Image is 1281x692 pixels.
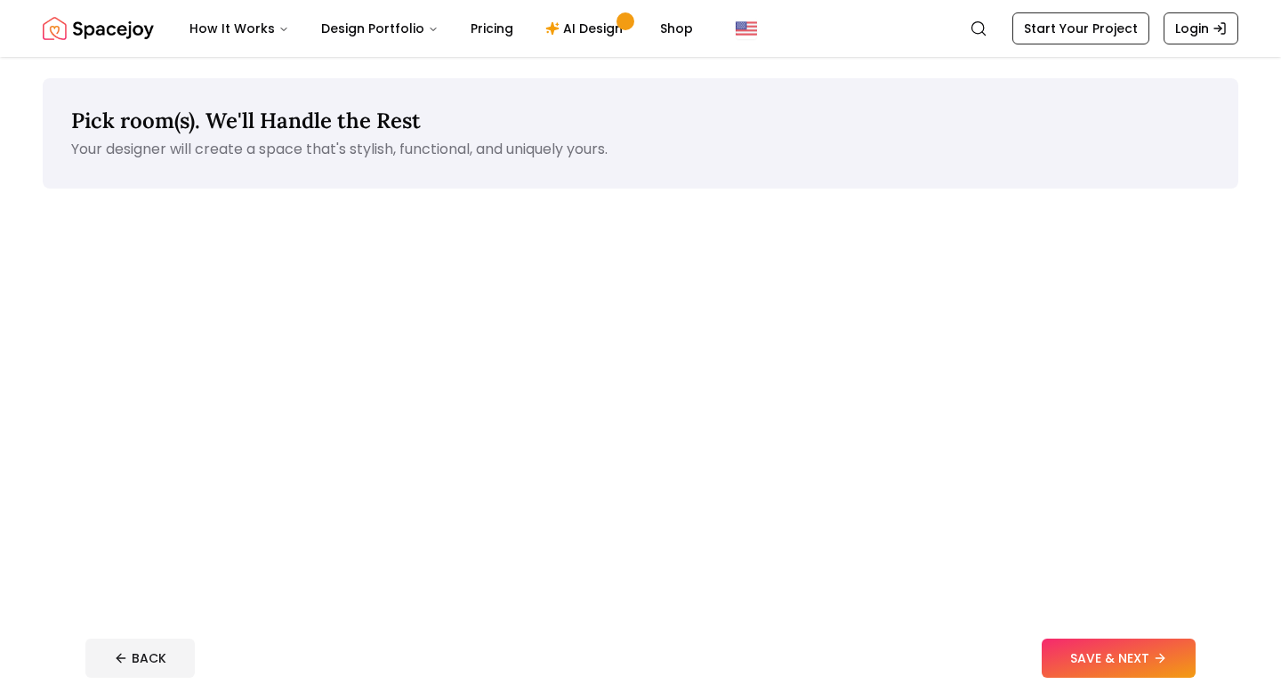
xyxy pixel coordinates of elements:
[71,107,421,134] span: Pick room(s). We'll Handle the Rest
[175,11,707,46] nav: Main
[1042,639,1196,678] button: SAVE & NEXT
[71,139,1210,160] p: Your designer will create a space that's stylish, functional, and uniquely yours.
[43,11,154,46] a: Spacejoy
[1012,12,1149,44] a: Start Your Project
[307,11,453,46] button: Design Portfolio
[456,11,528,46] a: Pricing
[85,639,195,678] button: BACK
[1164,12,1238,44] a: Login
[736,18,757,39] img: United States
[43,11,154,46] img: Spacejoy Logo
[175,11,303,46] button: How It Works
[646,11,707,46] a: Shop
[531,11,642,46] a: AI Design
